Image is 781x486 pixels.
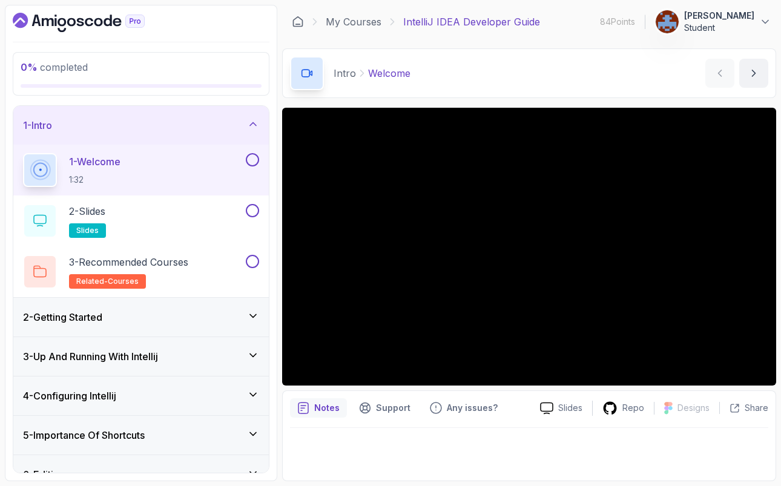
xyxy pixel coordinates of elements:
a: Repo [593,401,654,416]
button: Share [719,402,768,414]
button: Feedback button [423,398,505,418]
button: previous content [705,59,734,88]
p: [PERSON_NAME] [684,10,754,22]
button: Support button [352,398,418,418]
button: 3-Recommended Coursesrelated-courses [23,255,259,289]
p: Support [376,402,410,414]
p: 1:32 [69,174,120,186]
h3: 3 - Up And Running With Intellij [23,349,158,364]
p: 3 - Recommended Courses [69,255,188,269]
button: 1-Welcome1:32 [23,153,259,187]
img: user profile image [656,10,679,33]
a: Slides [530,402,592,415]
button: notes button [290,398,347,418]
p: Notes [314,402,340,414]
button: 2-Getting Started [13,298,269,337]
span: slides [76,226,99,235]
p: 2 - Slides [69,204,105,218]
button: 2-Slidesslides [23,204,259,238]
h3: 1 - Intro [23,118,52,133]
span: related-courses [76,277,139,286]
p: 1 - Welcome [69,154,120,169]
h3: 5 - Importance Of Shortcuts [23,428,145,442]
iframe: 1 - Hi [282,108,776,386]
p: Student [684,22,754,34]
button: 5-Importance Of Shortcuts [13,416,269,455]
a: Dashboard [13,13,173,32]
button: 1-Intro [13,106,269,145]
p: Share [745,402,768,414]
h3: 2 - Getting Started [23,310,102,324]
h3: 4 - Configuring Intellij [23,389,116,403]
p: Designs [677,402,710,414]
p: Repo [622,402,644,414]
p: Any issues? [447,402,498,414]
button: user profile image[PERSON_NAME]Student [655,10,771,34]
a: Dashboard [292,16,304,28]
a: My Courses [326,15,381,29]
button: next content [739,59,768,88]
p: 84 Points [600,16,635,28]
button: 4-Configuring Intellij [13,376,269,415]
p: Intro [334,66,356,80]
p: IntelliJ IDEA Developer Guide [403,15,540,29]
p: Welcome [368,66,410,80]
span: completed [21,61,88,73]
button: 3-Up And Running With Intellij [13,337,269,376]
h3: 6 - Editing [23,467,65,482]
p: Slides [558,402,582,414]
span: 0 % [21,61,38,73]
